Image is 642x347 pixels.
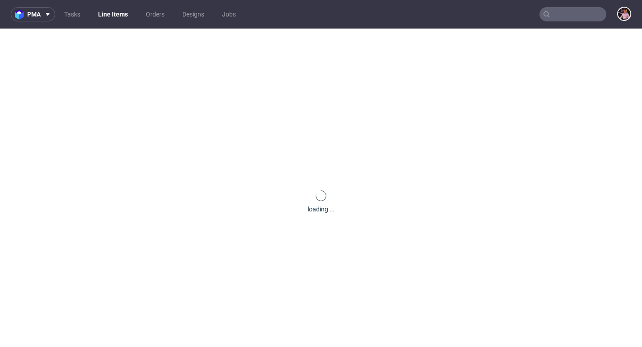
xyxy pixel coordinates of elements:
img: logo [15,9,27,20]
a: Jobs [217,7,241,21]
a: Designs [177,7,210,21]
button: pma [11,7,55,21]
a: Tasks [59,7,86,21]
a: Line Items [93,7,133,21]
div: loading ... [308,205,335,214]
a: Orders [140,7,170,21]
span: pma [27,11,41,17]
img: Aleks Ziemkowski [618,8,630,20]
